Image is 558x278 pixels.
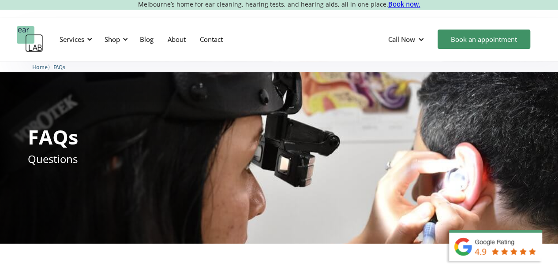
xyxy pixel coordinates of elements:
[161,26,193,52] a: About
[133,26,161,52] a: Blog
[60,35,84,44] div: Services
[32,63,48,71] a: Home
[17,26,43,52] a: home
[99,26,131,52] div: Shop
[28,151,78,167] p: Questions
[438,30,530,49] a: Book an appointment
[32,63,53,72] li: 〉
[193,26,230,52] a: Contact
[32,64,48,70] span: Home
[388,35,415,44] div: Call Now
[105,35,120,44] div: Shop
[53,64,65,70] span: FAQs
[54,26,95,52] div: Services
[53,63,65,71] a: FAQs
[381,26,433,52] div: Call Now
[28,127,78,147] h1: FAQs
